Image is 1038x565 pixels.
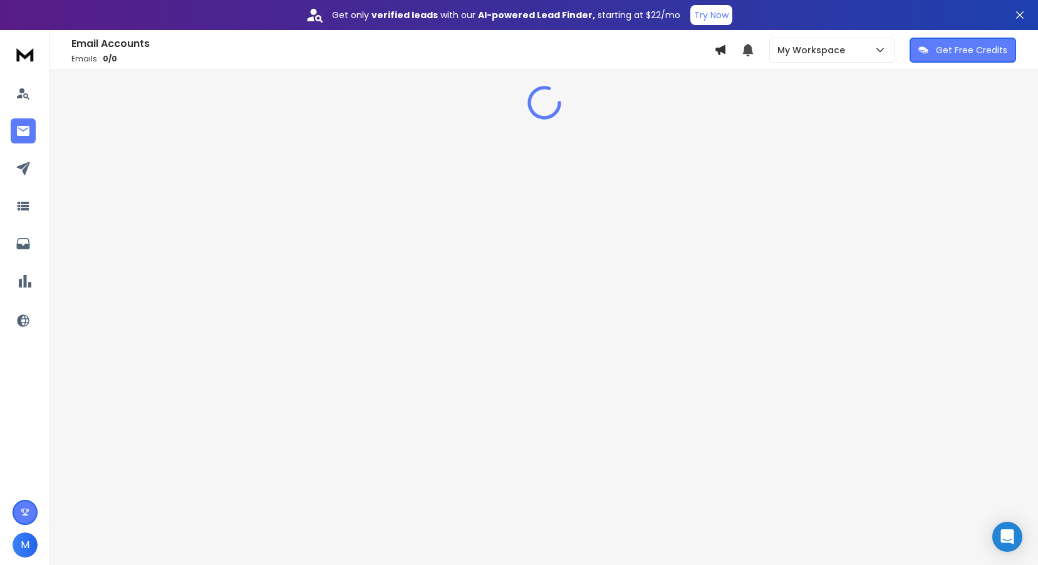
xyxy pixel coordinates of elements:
[71,54,714,64] p: Emails :
[13,532,38,557] button: M
[777,44,850,56] p: My Workspace
[71,36,714,51] h1: Email Accounts
[13,43,38,66] img: logo
[910,38,1016,63] button: Get Free Credits
[690,5,732,25] button: Try Now
[992,522,1022,552] div: Open Intercom Messenger
[371,9,438,21] strong: verified leads
[694,9,729,21] p: Try Now
[332,9,680,21] p: Get only with our starting at $22/mo
[936,44,1007,56] p: Get Free Credits
[103,53,117,64] span: 0 / 0
[478,9,595,21] strong: AI-powered Lead Finder,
